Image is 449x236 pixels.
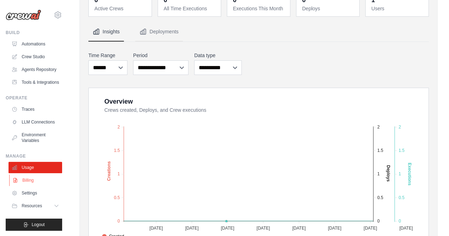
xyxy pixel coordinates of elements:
tspan: [DATE] [185,226,199,231]
dt: Users [371,5,424,12]
a: Tools & Integrations [9,77,62,88]
nav: Tabs [88,22,429,42]
button: Logout [6,219,62,231]
tspan: [DATE] [363,226,377,231]
tspan: 0.5 [377,195,383,200]
label: Data type [194,52,242,59]
tspan: [DATE] [292,226,306,231]
dt: Deploys [302,5,355,12]
a: Settings [9,187,62,199]
tspan: 1 [377,171,380,176]
span: Logout [32,222,45,227]
div: Build [6,30,62,35]
a: Traces [9,104,62,115]
a: Usage [9,162,62,173]
dt: Active Crews [94,5,147,12]
tspan: 2 [117,125,120,130]
a: LLM Connections [9,116,62,128]
a: Agents Repository [9,64,62,75]
tspan: [DATE] [221,226,234,231]
tspan: 1 [117,171,120,176]
text: Executions [407,163,412,186]
a: Environment Variables [9,129,62,146]
div: Overview [104,97,133,106]
dt: Executions This Month [233,5,286,12]
a: Crew Studio [9,51,62,62]
tspan: 2 [377,125,380,130]
tspan: [DATE] [149,226,163,231]
text: Creations [106,161,111,181]
tspan: [DATE] [257,226,270,231]
a: Automations [9,38,62,50]
tspan: 2 [399,125,401,130]
button: Resources [9,200,62,212]
tspan: 0 [117,219,120,224]
div: Operate [6,95,62,101]
tspan: 0 [399,219,401,224]
label: Time Range [88,52,127,59]
img: Logo [6,10,41,20]
text: Deploys [386,165,391,182]
tspan: [DATE] [328,226,341,231]
tspan: 0.5 [399,195,405,200]
tspan: 1.5 [399,148,405,153]
tspan: [DATE] [399,226,413,231]
dt: Crews created, Deploys, and Crew executions [104,106,420,114]
div: Manage [6,153,62,159]
label: Period [133,52,188,59]
button: Deployments [135,22,183,42]
tspan: 1.5 [377,148,383,153]
span: Resources [22,203,42,209]
button: Insights [88,22,124,42]
a: Billing [9,175,63,186]
tspan: 1.5 [114,148,120,153]
tspan: 0.5 [114,195,120,200]
tspan: 0 [377,219,380,224]
tspan: 1 [399,171,401,176]
dt: All Time Executions [164,5,217,12]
